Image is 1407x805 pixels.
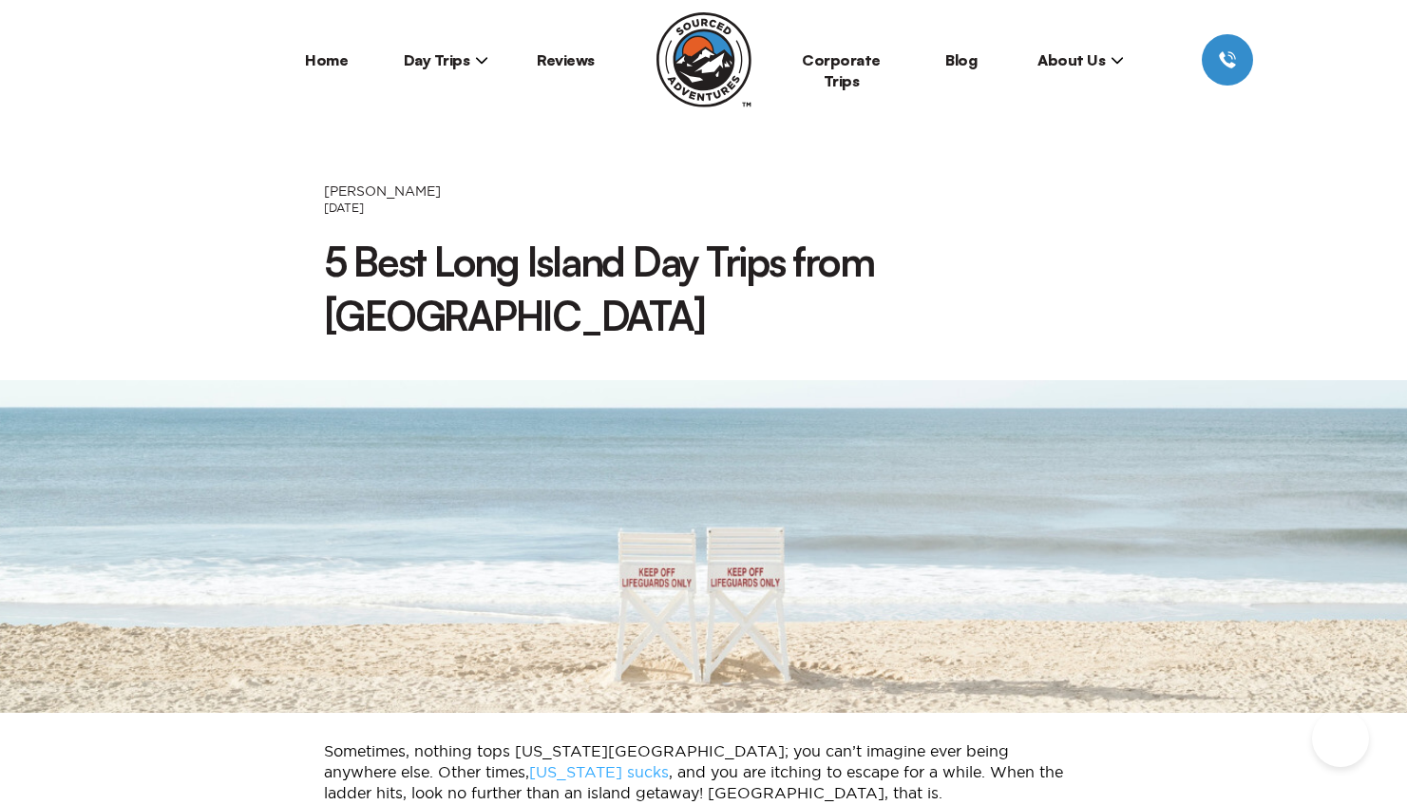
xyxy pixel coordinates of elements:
[404,50,489,69] span: Day Trips
[324,182,1084,201] h2: [PERSON_NAME]
[1037,50,1124,69] span: About Us
[324,235,1084,342] h1: 5 Best Long Island Day Trips from [GEOGRAPHIC_DATA]
[529,763,669,780] a: [US_STATE] sucks
[305,50,348,69] a: Home
[1312,710,1369,767] iframe: Help Scout Beacon - Open
[656,12,751,107] img: Sourced Adventures company logo
[324,201,1084,216] h3: [DATE]
[324,741,1084,803] p: Sometimes, nothing tops [US_STATE][GEOGRAPHIC_DATA]; you can’t imagine ever being anywhere else. ...
[537,50,595,69] a: Reviews
[802,50,881,90] a: Corporate Trips
[945,50,977,69] a: Blog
